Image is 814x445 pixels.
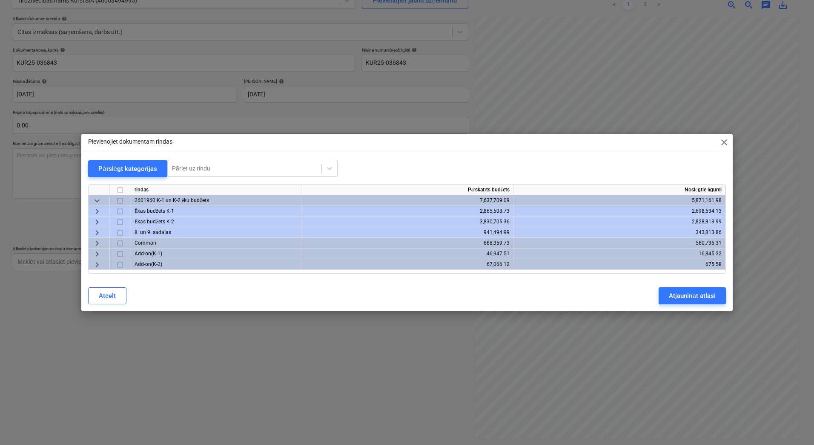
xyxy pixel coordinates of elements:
div: 941,494.99 [305,227,510,238]
button: Pārslēgt kategorijas [88,160,167,177]
div: 5,871,161.98 [517,195,722,206]
span: Ēkas budžets K-1 [135,208,174,214]
div: 2,698,534.13 [517,206,722,217]
span: keyboard_arrow_right [92,217,102,227]
div: rindas [131,185,301,195]
span: Common [135,240,156,246]
span: keyboard_arrow_right [92,238,102,249]
span: 2601960 K-1 un K-2 ēku budžets [135,197,209,203]
div: 7,637,709.09 [305,195,510,206]
iframe: Chat Widget [771,404,814,445]
div: 67,066.12 [305,259,510,270]
div: 343,813.86 [517,227,722,238]
div: Pārskatīts budžets [301,185,513,195]
div: 560,736.31 [517,238,722,249]
span: keyboard_arrow_right [92,249,102,259]
button: Atjaunināt atlasi [659,287,725,304]
span: Add-on(K-1) [135,251,162,257]
span: keyboard_arrow_right [92,260,102,270]
div: Atjaunināt atlasi [669,290,715,301]
div: Pārslēgt kategorijas [98,163,157,174]
div: 3,830,705.36 [305,217,510,227]
span: keyboard_arrow_down [92,196,102,206]
div: 46,947.51 [305,249,510,259]
span: close [719,137,729,147]
div: 675.58 [517,259,722,270]
p: Pievienojiet dokumentam rindas [88,137,172,146]
div: Atcelt [99,290,116,301]
span: keyboard_arrow_right [92,206,102,217]
span: Ēkas budžets K-2 [135,219,174,225]
span: 8. un 9. sadaļas [135,229,171,235]
span: Add-on(K-2) [135,261,162,267]
span: keyboard_arrow_right [92,228,102,238]
div: Noslēgtie līgumi [513,185,725,195]
div: 2,865,508.73 [305,206,510,217]
div: 16,845.22 [517,249,722,259]
div: 668,359.73 [305,238,510,249]
div: 2,828,813.99 [517,217,722,227]
button: Atcelt [88,287,126,304]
